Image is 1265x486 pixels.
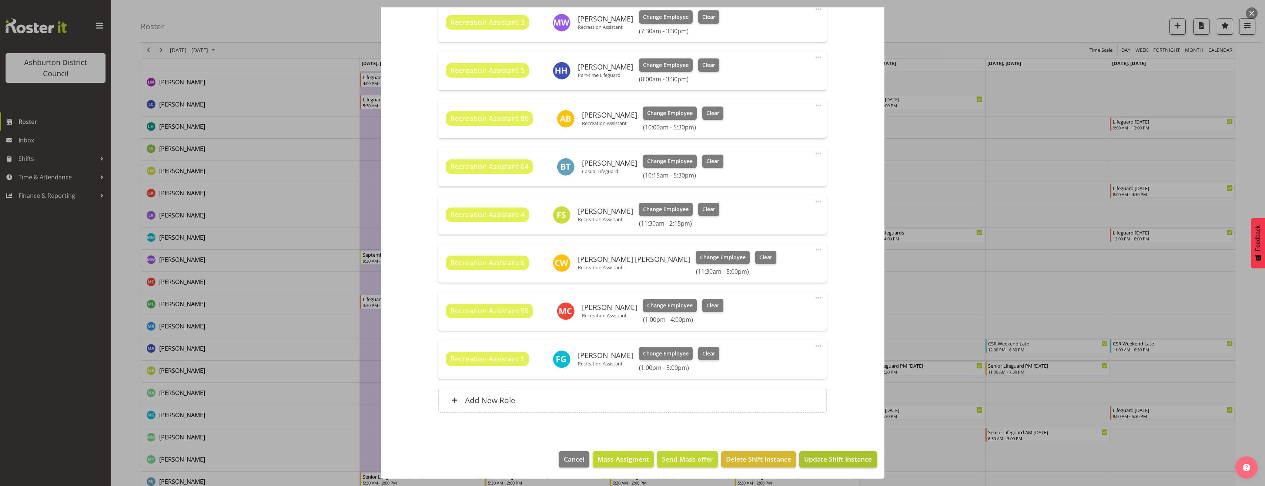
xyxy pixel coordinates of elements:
[698,58,719,72] button: Clear
[702,107,723,120] button: Clear
[578,361,633,367] p: Recreation Assistant
[643,299,697,312] button: Change Employee
[706,109,719,117] span: Clear
[726,454,791,464] span: Delete Shift Instance
[759,253,772,261] span: Clear
[639,220,719,227] h6: (11:30am - 2:15pm)
[582,313,637,318] p: Recreation Assistant
[582,159,637,167] h6: [PERSON_NAME]
[702,13,715,21] span: Clear
[557,110,575,128] img: alex-bateman10530.jpg
[643,205,689,213] span: Change Employee
[564,454,585,464] span: Cancel
[643,316,723,323] h6: (1:00pm - 4:00pm)
[702,350,715,358] span: Clear
[451,17,525,28] span: Recreation Assistant 3
[702,205,715,213] span: Clear
[578,264,690,270] p: Recreation Assistant
[647,109,693,117] span: Change Employee
[662,454,713,464] span: Send Mass offer
[643,155,697,168] button: Change Employee
[582,168,637,174] p: Casual Lifeguard
[451,306,529,316] span: Recreation Assistant 58
[700,253,746,261] span: Change Employee
[451,354,525,364] span: Recreation Assistant 1
[582,111,637,119] h6: [PERSON_NAME]
[578,15,633,23] h6: [PERSON_NAME]
[698,203,719,216] button: Clear
[553,62,570,80] img: harriet-hill8786.jpg
[643,61,689,69] span: Change Employee
[451,113,529,124] span: Recreation Assistant 86
[698,10,719,24] button: Clear
[804,454,872,464] span: Update Shift Instance
[706,157,719,165] span: Clear
[451,257,525,268] span: Recreation Assistant 6
[639,364,719,371] h6: (1:00pm - 3:00pm)
[639,10,693,24] button: Change Employee
[578,207,633,215] h6: [PERSON_NAME]
[1243,464,1250,471] img: help-xxl-2.png
[799,451,877,468] button: Update Shift Instance
[643,124,723,131] h6: (10:00am - 5:30pm)
[578,216,633,222] p: Recreation Assistant
[639,347,693,360] button: Change Employee
[639,58,693,72] button: Change Employee
[647,301,693,310] span: Change Employee
[578,351,633,360] h6: [PERSON_NAME]
[639,203,693,216] button: Change Employee
[721,451,796,468] button: Delete Shift Instance
[451,65,525,76] span: Recreation Assistant 5
[702,299,723,312] button: Clear
[643,107,697,120] button: Change Employee
[582,303,637,311] h6: [PERSON_NAME]
[553,254,570,272] img: charlotte-wilson10306.jpg
[643,350,689,358] span: Change Employee
[647,157,693,165] span: Change Employee
[706,301,719,310] span: Clear
[557,158,575,176] img: bailey-tait444.jpg
[696,268,776,275] h6: (11:30am - 5:00pm)
[696,251,750,264] button: Change Employee
[578,24,633,30] p: Recreation Assistant
[755,251,776,264] button: Clear
[578,255,690,263] h6: [PERSON_NAME] [PERSON_NAME]
[639,27,719,35] h6: (7:30am - 3:30pm)
[639,75,719,83] h6: (8:00am - 3:30pm)
[702,61,715,69] span: Clear
[553,350,570,368] img: felix-glasner11946.jpg
[643,13,689,21] span: Change Employee
[1251,218,1265,268] button: Feedback - Show survey
[657,451,718,468] button: Send Mass offer
[553,206,570,224] img: fahima-safi11947.jpg
[593,451,654,468] button: Mass Assigment
[557,302,575,320] img: marguerite-conlan11948.jpg
[578,72,633,78] p: Part-time Lifeguard
[465,395,515,405] h6: Add New Role
[643,172,723,179] h6: (10:15am - 5:30pm)
[702,155,723,168] button: Clear
[553,14,570,31] img: maddy-wilson4076.jpg
[598,454,649,464] span: Mass Assigment
[582,120,637,126] p: Recreation Assistant
[698,347,719,360] button: Clear
[559,451,589,468] button: Cancel
[451,161,529,172] span: Recreation Assistant 64
[451,209,525,220] span: Recreation Assistant 4
[578,63,633,71] h6: [PERSON_NAME]
[1255,225,1261,251] span: Feedback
